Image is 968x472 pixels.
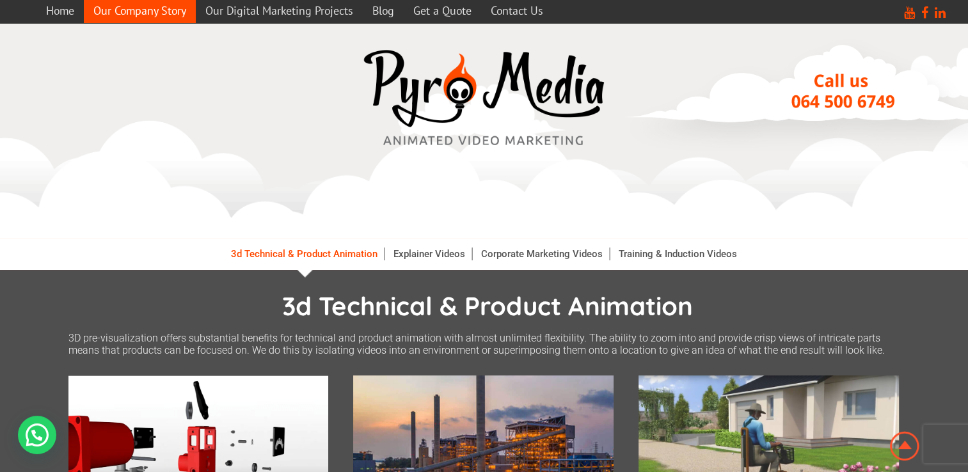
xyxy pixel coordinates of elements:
[475,248,610,260] a: Corporate Marketing Videos
[887,429,922,463] img: Animation Studio South Africa
[356,43,612,153] img: video marketing media company westville durban logo
[612,248,743,260] a: Training & Induction Videos
[387,248,472,260] a: Explainer Videos
[75,290,900,322] h1: 3d Technical & Product Animation
[68,332,900,356] p: 3D pre-visualization offers substantial benefits for technical and product animation with almost ...
[356,43,612,156] a: video marketing media company westville durban logo
[225,248,385,260] a: 3d Technical & Product Animation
